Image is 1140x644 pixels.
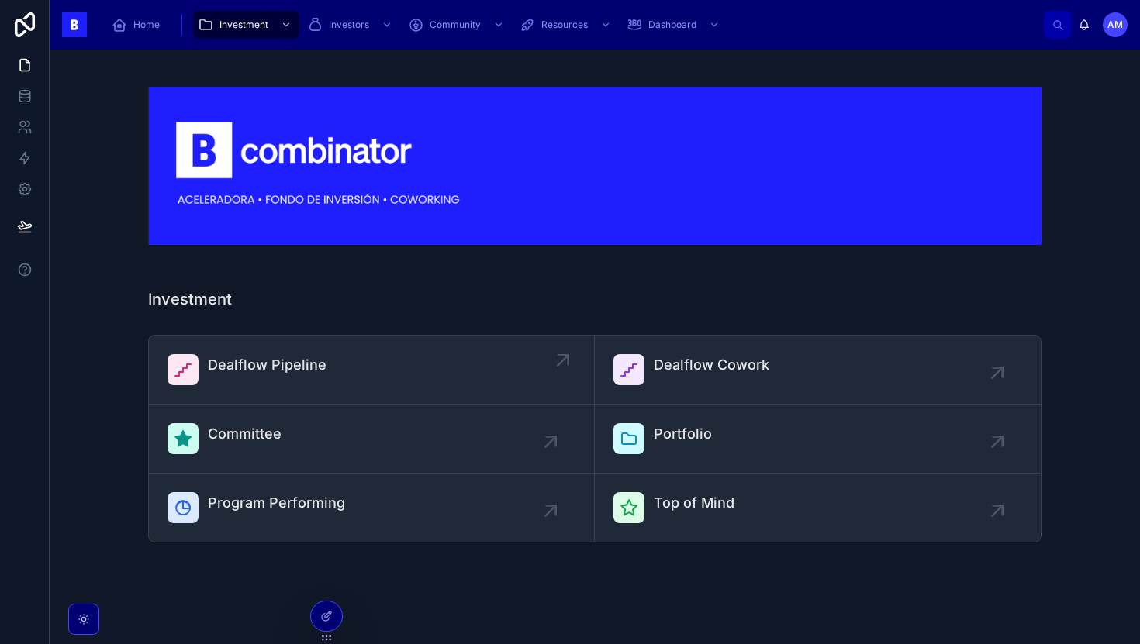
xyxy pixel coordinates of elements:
span: AM [1107,19,1123,31]
a: Investors [302,11,400,39]
span: Program Performing [208,492,345,514]
a: Resources [515,11,619,39]
a: Program Performing [149,474,595,542]
img: 18590-Captura-de-Pantalla-2024-03-07-a-las-17.49.44.png [148,87,1042,245]
a: Dealflow Cowork [595,336,1041,405]
img: App logo [62,12,87,37]
a: Community [403,11,512,39]
a: Home [107,11,171,39]
a: Dealflow Pipeline [149,336,595,405]
span: Dealflow Pipeline [208,354,326,376]
span: Home [133,19,160,31]
span: Portfolio [654,423,712,445]
span: Resources [541,19,588,31]
span: Committee [208,423,282,445]
span: Community [430,19,481,31]
span: Dashboard [648,19,696,31]
span: Top of Mind [654,492,734,514]
div: scrollable content [99,8,1044,42]
span: Investment [219,19,268,31]
a: Dashboard [622,11,727,39]
h1: Investment [148,288,232,310]
a: Portfolio [595,405,1041,474]
span: Investors [329,19,369,31]
a: Top of Mind [595,474,1041,542]
a: Investment [193,11,299,39]
a: Committee [149,405,595,474]
span: Dealflow Cowork [654,354,769,376]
